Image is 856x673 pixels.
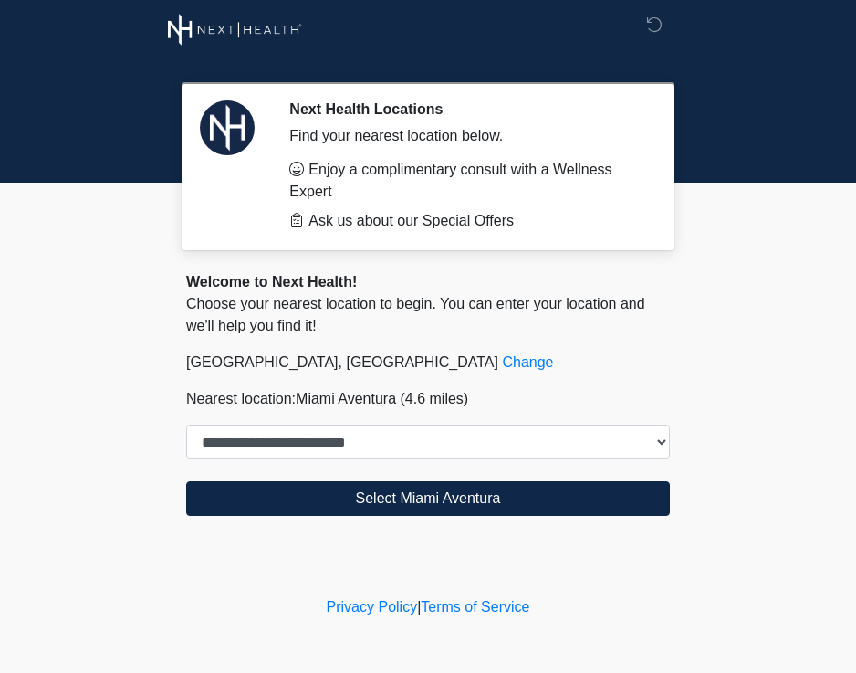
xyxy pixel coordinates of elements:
span: Miami Aventura [296,391,396,406]
img: Next Health Wellness Logo [168,14,302,46]
span: (4.6 miles) [401,391,469,406]
a: Terms of Service [421,599,529,615]
div: Welcome to Next Health! [186,271,670,293]
li: Ask us about our Special Offers [289,210,642,232]
h2: Next Health Locations [289,100,642,118]
button: Select Miami Aventura [186,481,670,516]
p: Nearest location: [186,388,670,410]
div: Find your nearest location below. [289,125,642,147]
a: Change [502,354,553,370]
span: [GEOGRAPHIC_DATA], [GEOGRAPHIC_DATA] [186,354,498,370]
li: Enjoy a complimentary consult with a Wellness Expert [289,159,642,203]
a: | [417,599,421,615]
span: Choose your nearest location to begin. You can enter your location and we'll help you find it! [186,296,645,333]
img: Agent Avatar [200,100,255,155]
a: Privacy Policy [327,599,418,615]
